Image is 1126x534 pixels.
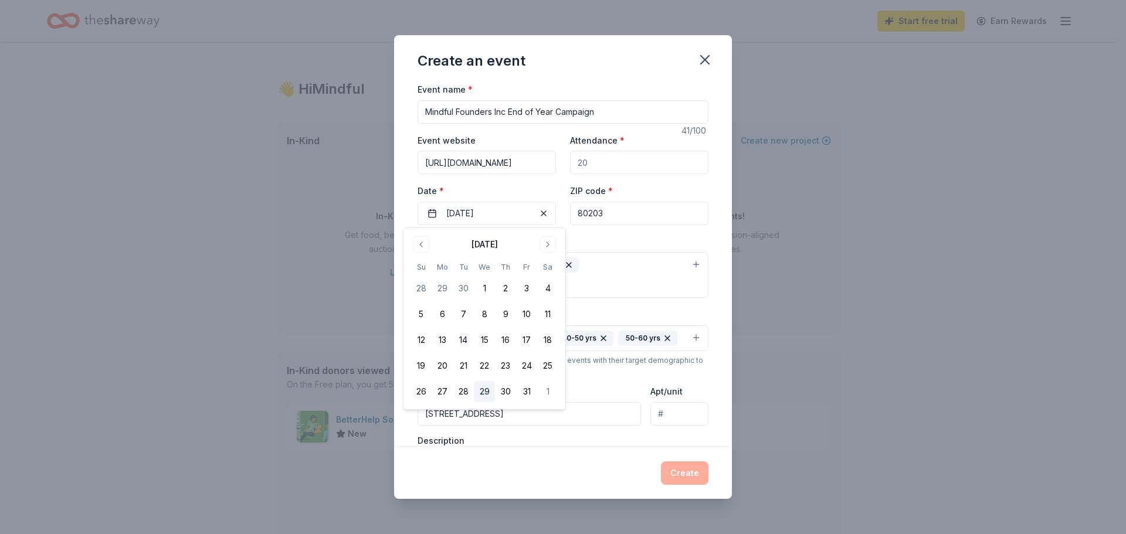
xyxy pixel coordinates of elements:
[418,435,464,447] label: Description
[650,386,683,397] label: Apt/unit
[418,52,525,70] div: Create an event
[540,236,556,253] button: Go to next month
[432,355,453,376] button: 20
[418,151,556,174] input: https://www...
[495,304,516,325] button: 9
[432,381,453,402] button: 27
[570,185,613,197] label: ZIP code
[537,381,558,402] button: 1
[411,381,432,402] button: 26
[495,355,516,376] button: 23
[537,355,558,376] button: 25
[453,381,474,402] button: 28
[418,402,641,426] input: Enter a US address
[495,381,516,402] button: 30
[474,381,495,402] button: 29
[474,329,495,351] button: 15
[418,202,556,225] button: [DATE]
[495,278,516,299] button: 2
[516,278,537,299] button: 3
[453,329,474,351] button: 14
[411,304,432,325] button: 5
[650,402,708,426] input: #
[554,331,613,346] div: 40-50 yrs
[495,261,516,273] th: Thursday
[618,331,677,346] div: 50-60 yrs
[411,278,432,299] button: 28
[516,304,537,325] button: 10
[537,278,558,299] button: 4
[516,355,537,376] button: 24
[432,329,453,351] button: 13
[411,261,432,273] th: Sunday
[432,278,453,299] button: 29
[418,135,476,147] label: Event website
[537,304,558,325] button: 11
[472,237,498,251] div: [DATE]
[537,329,558,351] button: 18
[432,261,453,273] th: Monday
[453,261,474,273] th: Tuesday
[516,329,537,351] button: 17
[411,329,432,351] button: 12
[570,151,708,174] input: 20
[413,236,429,253] button: Go to previous month
[418,185,556,197] label: Date
[537,261,558,273] th: Saturday
[474,355,495,376] button: 22
[418,100,708,124] input: Spring Fundraiser
[453,304,474,325] button: 7
[474,304,495,325] button: 8
[411,355,432,376] button: 19
[570,135,625,147] label: Attendance
[516,261,537,273] th: Friday
[495,329,516,351] button: 16
[681,124,708,138] div: 41 /100
[474,278,495,299] button: 1
[453,278,474,299] button: 30
[570,202,708,225] input: 12345 (U.S. only)
[474,261,495,273] th: Wednesday
[432,304,453,325] button: 6
[453,355,474,376] button: 21
[418,84,473,96] label: Event name
[516,381,537,402] button: 31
